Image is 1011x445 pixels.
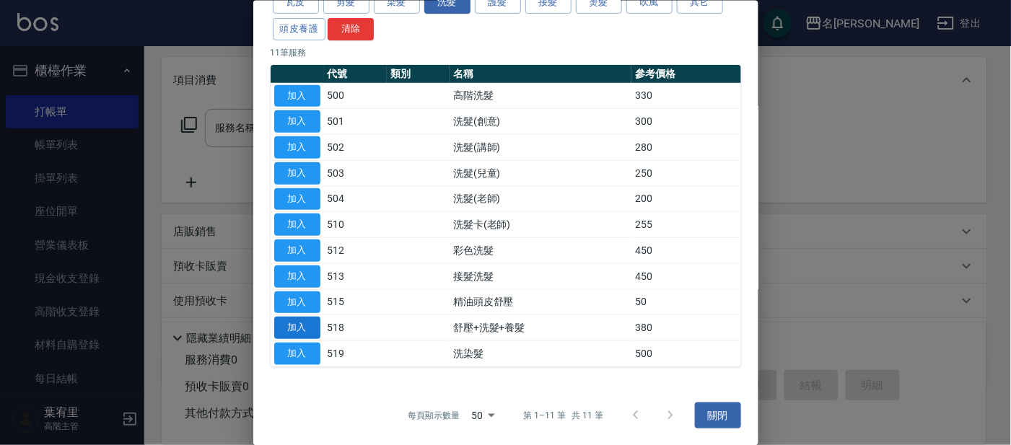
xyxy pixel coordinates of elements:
td: 280 [631,134,740,160]
td: 380 [631,314,740,340]
td: 515 [324,289,387,315]
td: 洗髮卡(老師) [450,211,631,237]
button: 加入 [274,343,320,365]
td: 洗髮(兒童) [450,160,631,186]
td: 50 [631,289,740,315]
button: 清除 [328,17,374,40]
td: 519 [324,340,387,366]
td: 512 [324,237,387,263]
td: 洗髮(老師) [450,186,631,212]
td: 503 [324,160,387,186]
button: 加入 [274,291,320,313]
button: 加入 [274,136,320,159]
td: 330 [631,83,740,109]
td: 450 [631,237,740,263]
td: 518 [324,314,387,340]
td: 洗髮(講師) [450,134,631,160]
div: 50 [465,395,500,434]
button: 加入 [274,84,320,107]
th: 代號 [324,64,387,83]
button: 加入 [274,162,320,184]
button: 加入 [274,188,320,210]
td: 精油頭皮舒壓 [450,289,631,315]
td: 舒壓+洗髮+養髮 [450,314,631,340]
th: 名稱 [450,64,631,83]
p: 每頁顯示數量 [408,408,460,421]
button: 加入 [274,110,320,133]
td: 300 [631,108,740,134]
td: 洗染髮 [450,340,631,366]
td: 510 [324,211,387,237]
td: 200 [631,186,740,212]
td: 高階洗髮 [450,83,631,109]
p: 第 1–11 筆 共 11 筆 [523,408,603,421]
button: 關閉 [695,402,741,428]
td: 504 [324,186,387,212]
button: 加入 [274,317,320,339]
td: 接髮洗髮 [450,263,631,289]
td: 501 [324,108,387,134]
td: 洗髮(創意) [450,108,631,134]
button: 加入 [274,239,320,262]
button: 加入 [274,265,320,287]
td: 250 [631,160,740,186]
th: 參考價格 [631,64,740,83]
td: 450 [631,263,740,289]
button: 頭皮養護 [273,17,326,40]
td: 彩色洗髮 [450,237,631,263]
td: 500 [631,340,740,366]
td: 513 [324,263,387,289]
p: 11 筆服務 [271,45,741,58]
td: 255 [631,211,740,237]
th: 類別 [387,64,450,83]
td: 502 [324,134,387,160]
td: 500 [324,83,387,109]
button: 加入 [274,213,320,236]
